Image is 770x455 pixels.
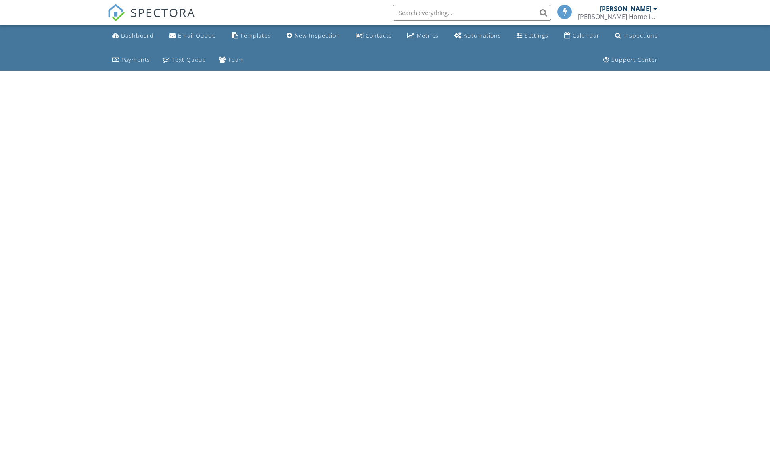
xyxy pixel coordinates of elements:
[166,29,219,43] a: Email Queue
[283,29,343,43] a: New Inspection
[611,56,658,63] div: Support Center
[107,11,195,27] a: SPECTORA
[109,53,153,67] a: Payments
[578,13,657,21] div: Farrell Home Inspections, P.L.L.C.
[353,29,395,43] a: Contacts
[600,5,651,13] div: [PERSON_NAME]
[573,32,600,39] div: Calendar
[393,5,551,21] input: Search everything...
[366,32,392,39] div: Contacts
[228,29,274,43] a: Templates
[600,53,661,67] a: Support Center
[240,32,271,39] div: Templates
[216,53,247,67] a: Team
[561,29,603,43] a: Calendar
[107,4,125,21] img: The Best Home Inspection Software - Spectora
[417,32,439,39] div: Metrics
[451,29,504,43] a: Automations (Basic)
[109,29,157,43] a: Dashboard
[121,56,150,63] div: Payments
[178,32,216,39] div: Email Queue
[612,29,661,43] a: Inspections
[160,53,209,67] a: Text Queue
[228,56,244,63] div: Team
[464,32,501,39] div: Automations
[172,56,206,63] div: Text Queue
[295,32,340,39] div: New Inspection
[121,32,154,39] div: Dashboard
[404,29,442,43] a: Metrics
[130,4,195,21] span: SPECTORA
[513,29,552,43] a: Settings
[623,32,658,39] div: Inspections
[525,32,548,39] div: Settings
